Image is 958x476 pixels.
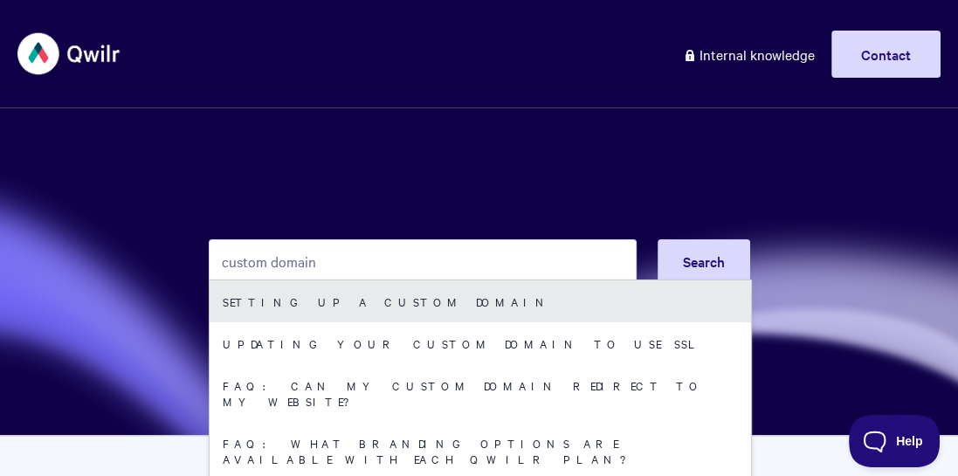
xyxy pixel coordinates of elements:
[210,322,751,364] a: Updating your Custom Domain to use SSL
[209,239,637,283] input: Search the knowledge base
[658,239,750,283] button: Search
[849,415,941,467] iframe: Toggle Customer Support
[210,364,751,422] a: FAQ: Can my custom domain redirect to my website?
[17,21,121,86] img: Qwilr Help Center
[670,31,828,78] a: Internal knowledge
[210,280,751,322] a: Setting up a Custom Domain
[683,252,725,271] span: Search
[831,31,941,78] a: Contact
